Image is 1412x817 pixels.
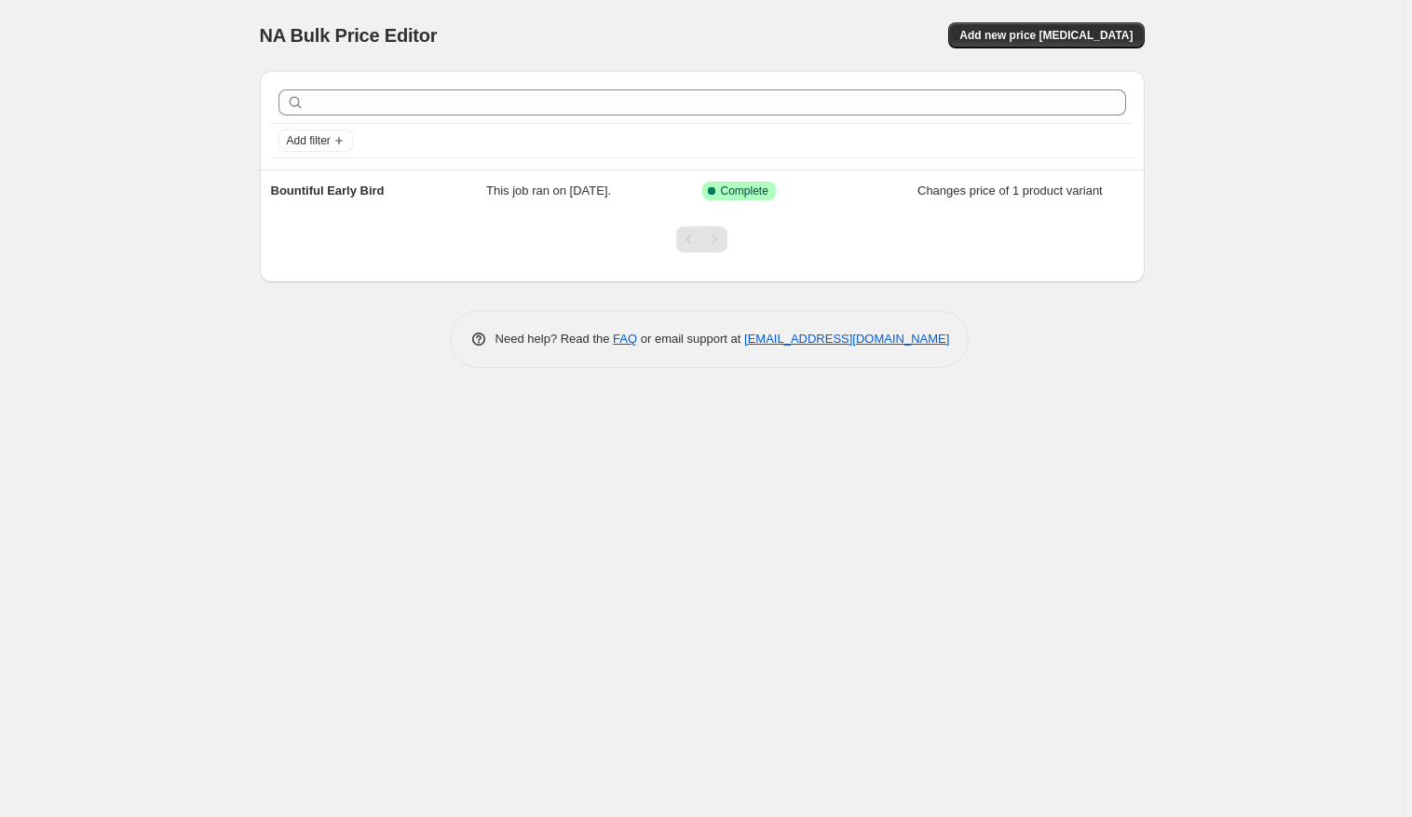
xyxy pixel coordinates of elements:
[260,25,438,46] span: NA Bulk Price Editor
[744,332,949,346] a: [EMAIL_ADDRESS][DOMAIN_NAME]
[496,332,614,346] span: Need help? Read the
[676,226,727,252] nav: Pagination
[287,133,331,148] span: Add filter
[613,332,637,346] a: FAQ
[271,184,385,197] span: Bountiful Early Bird
[637,332,744,346] span: or email support at
[959,28,1133,43] span: Add new price [MEDICAL_DATA]
[486,184,611,197] span: This job ran on [DATE].
[917,184,1103,197] span: Changes price of 1 product variant
[721,184,768,198] span: Complete
[278,129,353,152] button: Add filter
[948,22,1144,48] button: Add new price [MEDICAL_DATA]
